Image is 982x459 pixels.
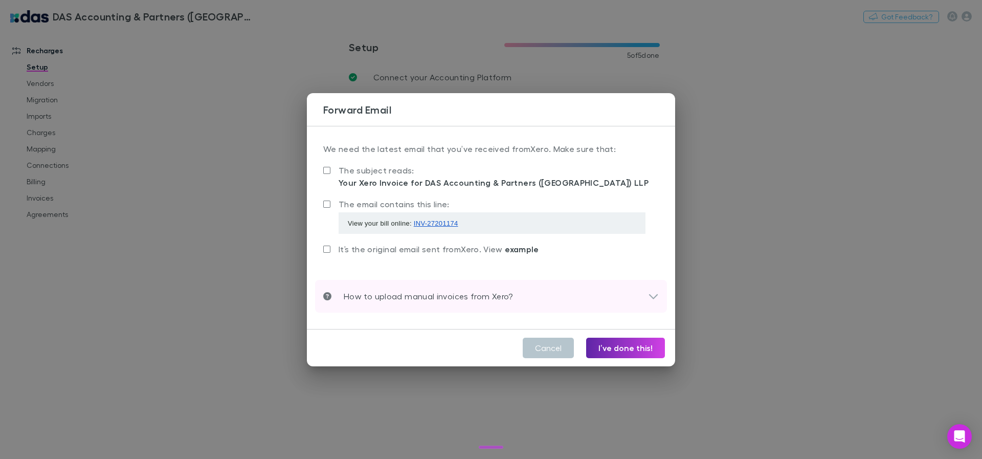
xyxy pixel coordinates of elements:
span: View your bill online: [348,220,458,227]
h3: Forward Email [323,103,675,116]
button: Cancel [523,338,574,358]
div: How to upload manual invoices from Xero? [315,280,667,313]
div: Open Intercom Messenger [947,424,972,449]
div: Your Xero Invoice for DAS Accounting & Partners ([GEOGRAPHIC_DATA]) LLP [339,177,649,189]
p: We need the latest email that you’ve received from Xero . Make sure that: [323,143,659,163]
span: INV-27201174 [414,220,458,227]
span: The subject reads: [339,165,414,175]
p: How to upload manual invoices from Xero? [331,290,513,302]
button: I’ve done this! [586,338,665,358]
span: example [505,244,539,254]
span: It’s the original email sent from Xero . View [339,244,539,254]
span: The email contains this line: [339,199,450,209]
